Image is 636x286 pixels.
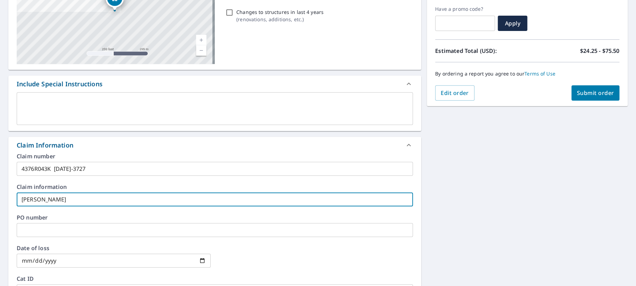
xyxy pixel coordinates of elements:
[17,79,103,89] div: Include Special Instructions
[441,89,469,97] span: Edit order
[236,8,324,16] p: Changes to structures in last 4 years
[17,141,73,150] div: Claim Information
[17,184,413,190] label: Claim information
[17,276,413,281] label: Cat ID
[236,16,324,23] p: ( renovations, additions, etc. )
[17,215,413,220] label: PO number
[17,153,413,159] label: Claim number
[8,76,421,92] div: Include Special Instructions
[580,47,619,55] p: $24.25 - $75.50
[8,137,421,153] div: Claim Information
[196,35,206,45] a: Current Level 17, Zoom In
[524,70,555,77] a: Terms of Use
[17,245,211,251] label: Date of loss
[435,47,527,55] p: Estimated Total (USD):
[435,85,474,101] button: Edit order
[503,19,522,27] span: Apply
[196,45,206,56] a: Current Level 17, Zoom Out
[435,71,619,77] p: By ordering a report you agree to our
[435,6,495,12] label: Have a promo code?
[571,85,620,101] button: Submit order
[498,16,527,31] button: Apply
[577,89,614,97] span: Submit order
